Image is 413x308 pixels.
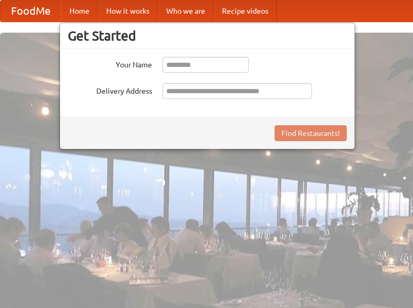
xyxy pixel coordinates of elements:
[68,28,347,44] h3: Get Started
[214,1,277,22] a: Recipe videos
[68,83,152,96] label: Delivery Address
[61,1,98,22] a: Home
[98,1,158,22] a: How it works
[1,1,61,22] a: FoodMe
[275,125,347,141] button: Find Restaurants!
[158,1,214,22] a: Who we are
[68,57,152,70] label: Your Name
